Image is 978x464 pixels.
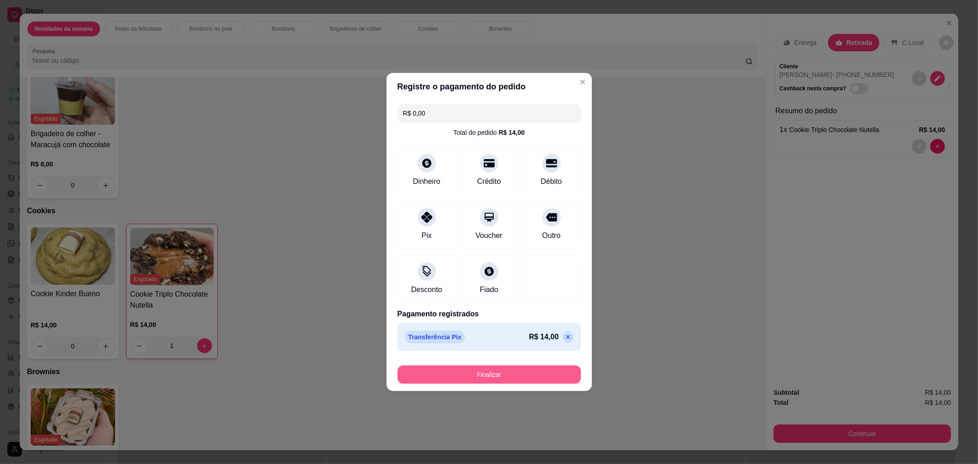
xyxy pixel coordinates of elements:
button: Finalizar [398,365,581,384]
p: R$ 14,00 [529,331,559,342]
div: Dinheiro [413,176,441,187]
input: Ex.: hambúrguer de cordeiro [403,104,575,122]
div: Total do pedido [453,128,525,137]
div: Pix [421,230,431,241]
header: Registre o pagamento do pedido [387,73,592,100]
p: Transferência Pix [405,331,465,343]
p: Pagamento registrados [398,309,581,320]
div: Fiado [480,284,498,295]
button: Close [575,75,590,89]
div: Voucher [475,230,503,241]
div: Outro [542,230,560,241]
div: Desconto [411,284,442,295]
div: Crédito [477,176,501,187]
div: Débito [541,176,562,187]
div: R$ 14,00 [499,128,525,137]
